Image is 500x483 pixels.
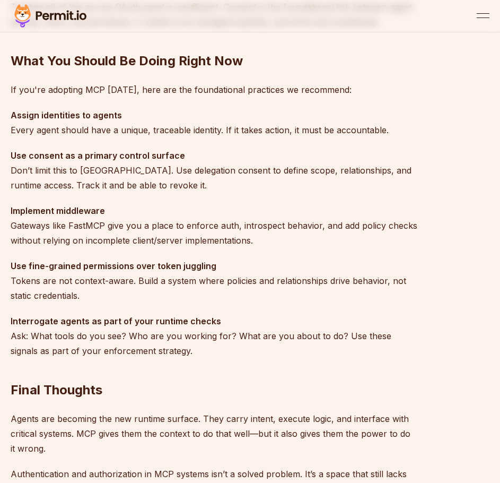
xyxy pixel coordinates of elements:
[11,203,418,248] p: Gateways like FastMCP give you a place to enforce auth, introspect behavior, and add policy check...
[477,10,489,22] button: open menu
[11,339,418,399] h2: Final Thoughts
[11,314,418,358] p: Ask: What tools do you see? Who are you working for? What are you about to do? Use these signals ...
[11,2,90,30] img: Permit logo
[11,148,418,193] p: Don’t limit this to [GEOGRAPHIC_DATA]. Use delegation consent to define scope, relationships, and...
[11,110,122,120] strong: Assign identities to agents
[11,261,216,271] strong: Use fine-grained permissions over token juggling
[11,108,418,137] p: Every agent should have a unique, traceable identity. If it takes action, it must be accountable.
[11,316,221,326] strong: Interrogate agents as part of your runtime checks
[11,258,418,303] p: Tokens are not context-aware. Build a system where policies and relationships drive behavior, not...
[11,205,105,216] strong: Implement middleware
[11,411,418,456] p: Agents are becoming the new runtime surface. They carry intent, execute logic, and interface with...
[11,82,418,97] p: If you're adopting MCP [DATE], here are the foundational practices we recommend:
[11,150,185,161] strong: Use consent as a primary control surface
[11,10,418,70] h2: What You Should Be Doing Right Now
